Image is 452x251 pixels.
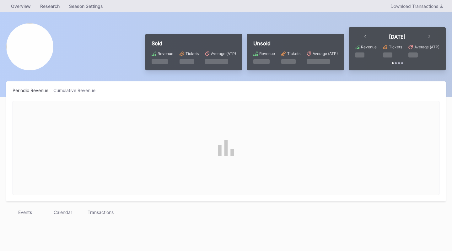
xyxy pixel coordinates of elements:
button: Download Transactions [387,2,446,10]
div: Tickets [186,51,199,56]
div: Revenue [158,51,173,56]
div: Revenue [361,45,377,49]
a: Season Settings [64,2,108,11]
div: Tickets [389,45,402,49]
div: Cumulative Revenue [53,88,100,93]
div: Average (ATP) [414,45,439,49]
div: Average (ATP) [313,51,338,56]
div: Download Transactions [390,3,443,9]
div: Unsold [253,40,338,46]
div: Transactions [82,208,119,217]
div: Sold [152,40,236,46]
div: [DATE] [389,34,406,40]
div: Tickets [287,51,300,56]
div: Calendar [44,208,82,217]
div: Periodic Revenue [13,88,53,93]
a: Research [35,2,64,11]
div: Events [6,208,44,217]
a: Overview [6,2,35,11]
div: Average (ATP) [211,51,236,56]
div: Revenue [259,51,275,56]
